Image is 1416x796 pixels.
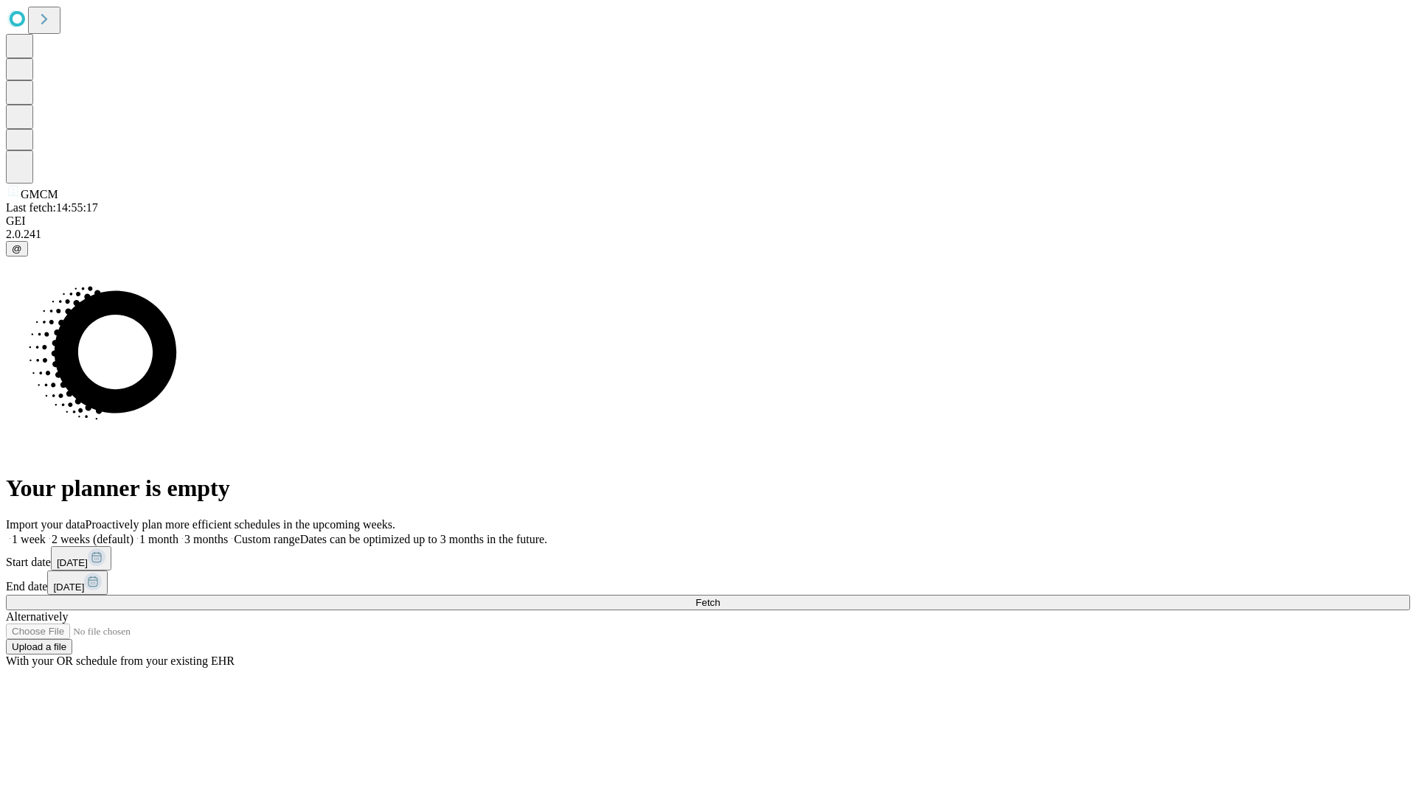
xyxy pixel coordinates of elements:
[6,610,68,623] span: Alternatively
[51,546,111,570] button: [DATE]
[6,546,1410,570] div: Start date
[57,557,88,568] span: [DATE]
[6,241,28,256] button: @
[6,214,1410,228] div: GEI
[6,228,1410,241] div: 2.0.241
[6,570,1410,595] div: End date
[53,582,84,593] span: [DATE]
[184,533,228,545] span: 3 months
[21,188,58,200] span: GMCM
[6,201,98,214] span: Last fetch: 14:55:17
[52,533,133,545] span: 2 weeks (default)
[12,243,22,254] span: @
[47,570,108,595] button: [DATE]
[6,518,86,531] span: Import your data
[139,533,178,545] span: 1 month
[86,518,395,531] span: Proactively plan more efficient schedules in the upcoming weeks.
[6,475,1410,502] h1: Your planner is empty
[300,533,547,545] span: Dates can be optimized up to 3 months in the future.
[6,639,72,654] button: Upload a file
[695,597,720,608] span: Fetch
[6,654,235,667] span: With your OR schedule from your existing EHR
[6,595,1410,610] button: Fetch
[234,533,299,545] span: Custom range
[12,533,46,545] span: 1 week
